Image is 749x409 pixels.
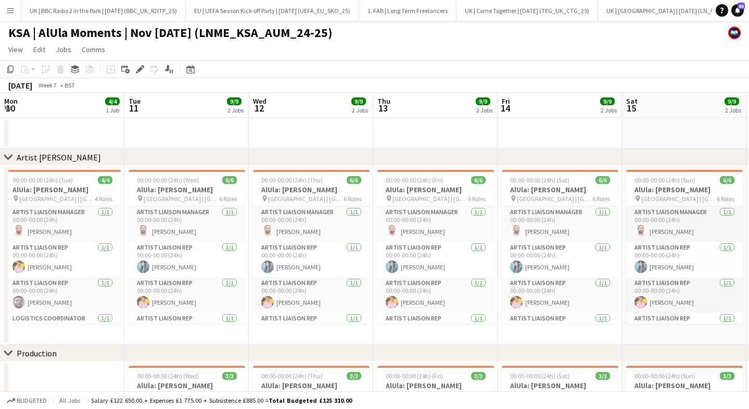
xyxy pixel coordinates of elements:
[4,43,27,56] a: View
[377,206,494,242] app-card-role: Artist Liaison Manager1/100:00-00:00 (24h)[PERSON_NAME]
[129,96,141,106] span: Tue
[261,176,323,184] span: 00:00-00:00 (24h) (Thu)
[227,97,242,105] span: 9/9
[626,96,638,106] span: Sat
[253,206,370,242] app-card-role: Artist Liaison Manager1/100:00-00:00 (24h)[PERSON_NAME]
[717,391,734,399] span: 3 Roles
[386,176,443,184] span: 00:00-00:00 (24h) (Fri)
[392,391,468,399] span: [GEOGRAPHIC_DATA] | [GEOGRAPHIC_DATA], [GEOGRAPHIC_DATA]
[129,185,245,194] h3: AlUla: [PERSON_NAME]
[471,372,486,380] span: 3/3
[456,1,598,21] button: UK | Come Together | [DATE] (TEG_UK_CTG_25)
[82,45,105,54] span: Comms
[227,106,244,114] div: 2 Jobs
[601,106,617,114] div: 2 Jobs
[347,372,361,380] span: 3/3
[377,96,390,106] span: Thu
[517,195,592,203] span: [GEOGRAPHIC_DATA] | [GEOGRAPHIC_DATA], [GEOGRAPHIC_DATA]
[268,195,344,203] span: [GEOGRAPHIC_DATA] | [GEOGRAPHIC_DATA], [GEOGRAPHIC_DATA]
[19,195,95,203] span: [GEOGRAPHIC_DATA] | [GEOGRAPHIC_DATA], [GEOGRAPHIC_DATA]
[253,185,370,194] h3: AlUla: [PERSON_NAME]
[253,381,370,390] h3: AlUla: [PERSON_NAME]
[98,176,112,184] span: 4/4
[376,102,390,114] span: 13
[57,396,82,404] span: All jobs
[626,277,743,313] app-card-role: Artist Liaison Rep1/100:00-00:00 (24h)[PERSON_NAME]
[4,313,121,348] app-card-role: Logistics Coordinator1/100:00-00:00 (24h)
[502,206,618,242] app-card-role: Artist Liaison Manager1/100:00-00:00 (24h)[PERSON_NAME]
[634,372,695,380] span: 00:00-00:00 (24h) (Sun)
[377,277,494,313] app-card-role: Artist Liaison Rep1/100:00-00:00 (24h)[PERSON_NAME]
[500,102,510,114] span: 14
[344,195,361,203] span: 6 Roles
[626,313,743,348] app-card-role: Artist Liaison Rep1/100:00-00:00 (24h)
[502,96,510,106] span: Fri
[502,381,618,390] h3: AlUla: [PERSON_NAME]
[725,97,739,105] span: 9/9
[377,185,494,194] h3: AlUla: [PERSON_NAME]
[129,242,245,277] app-card-role: Artist Liaison Rep1/100:00-00:00 (24h)[PERSON_NAME]
[626,381,743,390] h3: AlUla: [PERSON_NAME]
[105,97,120,105] span: 4/4
[5,395,48,406] button: Budgeted
[95,195,112,203] span: 4 Roles
[600,97,615,105] span: 9/9
[17,397,47,404] span: Budgeted
[386,372,443,380] span: 00:00-00:00 (24h) (Fri)
[502,170,618,324] app-job-card: 00:00-00:00 (24h) (Sat)6/6AlUla: [PERSON_NAME] [GEOGRAPHIC_DATA] | [GEOGRAPHIC_DATA], [GEOGRAPHIC...
[251,102,266,114] span: 12
[222,372,237,380] span: 3/3
[144,391,219,399] span: [GEOGRAPHIC_DATA] | [GEOGRAPHIC_DATA], [GEOGRAPHIC_DATA]
[634,176,695,184] span: 00:00-00:00 (24h) (Sun)
[129,381,245,390] h3: AlUla: [PERSON_NAME]
[253,170,370,324] app-job-card: 00:00-00:00 (24h) (Thu)6/6AlUla: [PERSON_NAME] [GEOGRAPHIC_DATA] | [GEOGRAPHIC_DATA], [GEOGRAPHIC...
[476,106,492,114] div: 2 Jobs
[253,277,370,313] app-card-role: Artist Liaison Rep1/100:00-00:00 (24h)[PERSON_NAME]
[219,391,237,399] span: 3 Roles
[502,277,618,313] app-card-role: Artist Liaison Rep1/100:00-00:00 (24h)[PERSON_NAME]
[592,195,610,203] span: 6 Roles
[253,313,370,348] app-card-role: Artist Liaison Rep1/100:00-00:00 (24h)
[626,242,743,277] app-card-role: Artist Liaison Rep1/100:00-00:00 (24h)[PERSON_NAME]
[129,313,245,348] app-card-role: Artist Liaison Rep1/100:00-00:00 (24h)
[720,372,734,380] span: 3/3
[502,313,618,348] app-card-role: Artist Liaison Rep1/100:00-00:00 (24h)
[377,313,494,348] app-card-role: Artist Liaison Rep1/100:00-00:00 (24h)
[137,176,199,184] span: 00:00-00:00 (24h) (Wed)
[717,195,734,203] span: 6 Roles
[129,170,245,324] app-job-card: 00:00-00:00 (24h) (Wed)6/6AlUla: [PERSON_NAME] [GEOGRAPHIC_DATA] | [GEOGRAPHIC_DATA], [GEOGRAPHIC...
[144,195,219,203] span: [GEOGRAPHIC_DATA] | [GEOGRAPHIC_DATA], [GEOGRAPHIC_DATA]
[471,176,486,184] span: 6/6
[352,106,368,114] div: 2 Jobs
[595,176,610,184] span: 6/6
[626,185,743,194] h3: AlUla: [PERSON_NAME]
[377,170,494,324] app-job-card: 00:00-00:00 (24h) (Fri)6/6AlUla: [PERSON_NAME] [GEOGRAPHIC_DATA] | [GEOGRAPHIC_DATA], [GEOGRAPHIC...
[8,45,23,54] span: View
[720,176,734,184] span: 6/6
[261,372,323,380] span: 00:00-00:00 (24h) (Thu)
[725,106,741,114] div: 2 Jobs
[33,45,45,54] span: Edit
[510,176,569,184] span: 00:00-00:00 (24h) (Sat)
[268,391,344,399] span: [GEOGRAPHIC_DATA] | [GEOGRAPHIC_DATA], [GEOGRAPHIC_DATA]
[21,1,186,21] button: UK | BBC Radio 2 in the Park | [DATE] (BBC_UK_R2ITP_25)
[129,277,245,313] app-card-role: Artist Liaison Rep1/100:00-00:00 (24h)[PERSON_NAME]
[4,170,121,324] app-job-card: 00:00-00:00 (24h) (Tue)4/4AlUla: [PERSON_NAME] [GEOGRAPHIC_DATA] | [GEOGRAPHIC_DATA], [GEOGRAPHIC...
[4,242,121,277] app-card-role: Artist Liaison Rep1/100:00-00:00 (24h)[PERSON_NAME]
[344,391,361,399] span: 3 Roles
[56,45,71,54] span: Jobs
[29,43,49,56] a: Edit
[3,102,18,114] span: 10
[127,102,141,114] span: 11
[106,106,119,114] div: 1 Job
[377,381,494,390] h3: AlUla: [PERSON_NAME]
[4,185,121,194] h3: AlUla: [PERSON_NAME]
[12,176,73,184] span: 00:00-00:00 (24h) (Tue)
[78,43,109,56] a: Comms
[8,80,32,91] div: [DATE]
[219,195,237,203] span: 6 Roles
[351,97,366,105] span: 9/9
